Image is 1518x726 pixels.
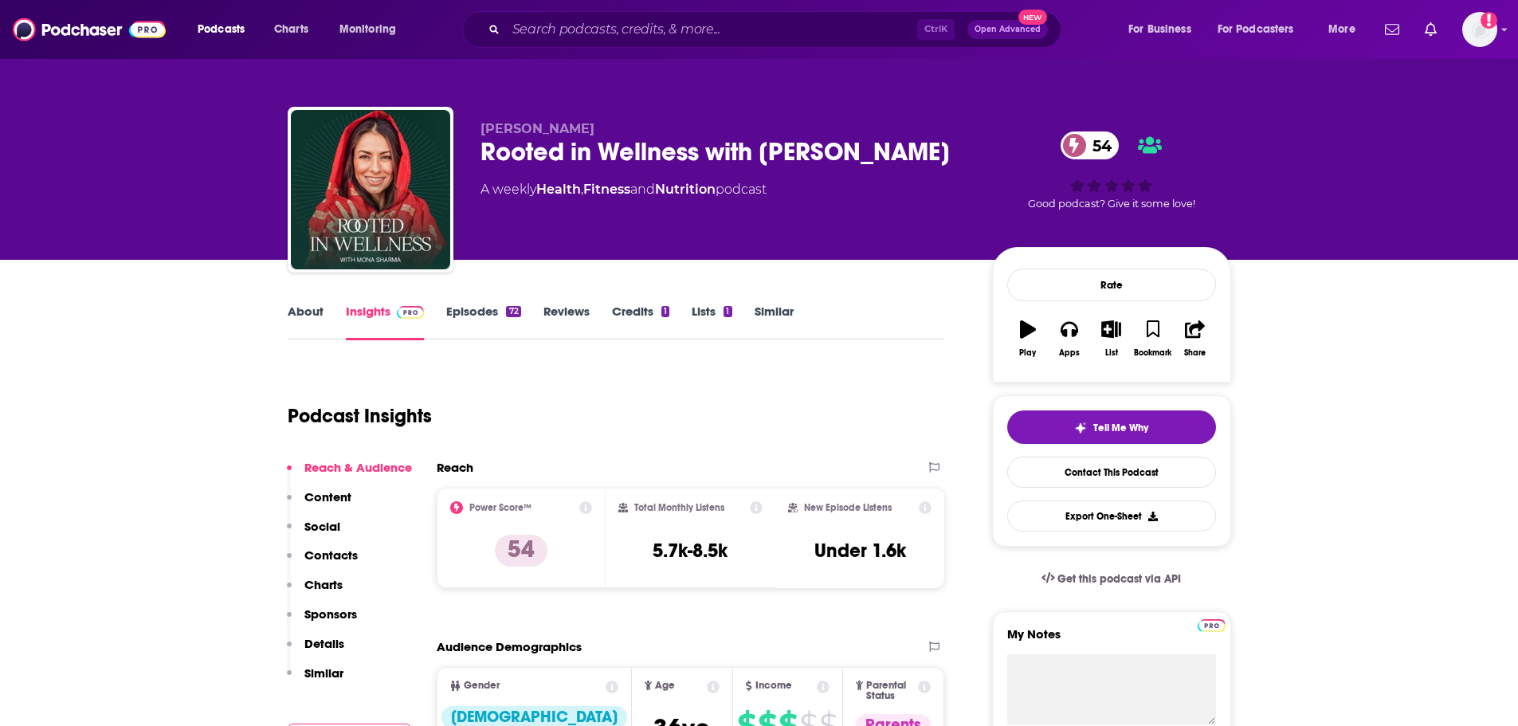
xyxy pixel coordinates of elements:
[866,681,916,701] span: Parental Status
[304,547,358,563] p: Contacts
[1128,18,1191,41] span: For Business
[481,180,767,199] div: A weekly podcast
[287,577,343,606] button: Charts
[630,182,655,197] span: and
[1019,348,1036,358] div: Play
[1218,18,1294,41] span: For Podcasters
[1418,16,1443,43] a: Show notifications dropdown
[328,17,417,42] button: open menu
[1481,12,1497,29] svg: Add a profile image
[287,460,412,489] button: Reach & Audience
[1462,12,1497,47] img: User Profile
[1117,17,1211,42] button: open menu
[581,182,583,197] span: ,
[814,539,906,563] h3: Under 1.6k
[464,681,500,691] span: Gender
[975,26,1041,33] span: Open Advanced
[291,110,450,269] img: Rooted in Wellness with Mona Sharma
[1059,348,1080,358] div: Apps
[304,665,343,681] p: Similar
[274,18,308,41] span: Charts
[304,519,340,534] p: Social
[1007,626,1216,654] label: My Notes
[1198,619,1226,632] img: Podchaser Pro
[1132,310,1174,367] button: Bookmark
[992,121,1231,220] div: 54Good podcast? Give it some love!
[1462,12,1497,47] button: Show profile menu
[755,681,792,691] span: Income
[1007,310,1049,367] button: Play
[804,502,892,513] h2: New Episode Listens
[304,636,344,651] p: Details
[287,489,351,519] button: Content
[304,489,351,504] p: Content
[655,182,716,197] a: Nutrition
[1061,131,1120,159] a: 54
[477,11,1077,48] div: Search podcasts, credits, & more...
[1184,348,1206,358] div: Share
[304,577,343,592] p: Charts
[1028,198,1195,210] span: Good podcast? Give it some love!
[1093,422,1148,434] span: Tell Me Why
[543,304,590,340] a: Reviews
[917,19,955,40] span: Ctrl K
[304,606,357,622] p: Sponsors
[437,639,582,654] h2: Audience Demographics
[1134,348,1171,358] div: Bookmark
[1007,457,1216,488] a: Contact This Podcast
[1007,410,1216,444] button: tell me why sparkleTell Me Why
[653,539,728,563] h3: 5.7k-8.5k
[469,502,531,513] h2: Power Score™
[437,460,473,475] h2: Reach
[186,17,265,42] button: open menu
[536,182,581,197] a: Health
[967,20,1048,39] button: Open AdvancedNew
[13,14,166,45] img: Podchaser - Follow, Share and Rate Podcasts
[1049,310,1090,367] button: Apps
[287,547,358,577] button: Contacts
[1462,12,1497,47] span: Logged in as Ashley_Beenen
[288,304,324,340] a: About
[1074,422,1087,434] img: tell me why sparkle
[724,306,732,317] div: 1
[661,306,669,317] div: 1
[288,404,432,428] h1: Podcast Insights
[1029,559,1194,598] a: Get this podcast via API
[339,18,396,41] span: Monitoring
[1018,10,1047,25] span: New
[1317,17,1375,42] button: open menu
[755,304,794,340] a: Similar
[481,121,594,136] span: [PERSON_NAME]
[692,304,732,340] a: Lists1
[506,306,520,317] div: 72
[1105,348,1118,358] div: List
[1207,17,1317,42] button: open menu
[612,304,669,340] a: Credits1
[634,502,724,513] h2: Total Monthly Listens
[287,636,344,665] button: Details
[264,17,318,42] a: Charts
[446,304,520,340] a: Episodes72
[346,304,425,340] a: InsightsPodchaser Pro
[1057,572,1181,586] span: Get this podcast via API
[1379,16,1406,43] a: Show notifications dropdown
[583,182,630,197] a: Fitness
[655,681,675,691] span: Age
[1007,500,1216,532] button: Export One-Sheet
[287,665,343,695] button: Similar
[506,17,917,42] input: Search podcasts, credits, & more...
[1090,310,1132,367] button: List
[397,306,425,319] img: Podchaser Pro
[287,606,357,636] button: Sponsors
[1007,269,1216,301] div: Rate
[1077,131,1120,159] span: 54
[495,535,547,567] p: 54
[304,460,412,475] p: Reach & Audience
[1328,18,1355,41] span: More
[287,519,340,548] button: Social
[198,18,245,41] span: Podcasts
[1198,617,1226,632] a: Pro website
[1174,310,1215,367] button: Share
